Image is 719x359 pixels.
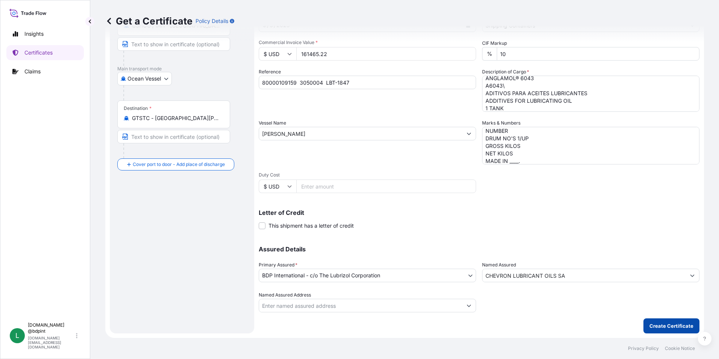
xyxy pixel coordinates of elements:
button: Show suggestions [686,269,699,282]
span: Primary Assured [259,261,297,269]
button: Show suggestions [462,299,476,312]
input: Enter booking reference [259,76,476,89]
span: Duty Cost [259,172,476,178]
p: [DOMAIN_NAME] @bdpint [28,322,74,334]
label: Named Assured [482,261,516,269]
input: Type to search vessel name or IMO [259,127,462,140]
label: Marks & Numbers [482,119,520,127]
input: Text to appear on certificate [117,130,230,143]
label: Reference [259,68,281,76]
input: Text to appear on certificate [117,37,230,51]
input: Named Assured Address [259,299,462,312]
input: Enter amount [296,47,476,61]
p: Certificates [24,49,53,56]
input: Destination [132,114,221,122]
input: Assured Name [482,269,686,282]
p: Create Certificate [649,322,693,330]
span: Commercial Invoice Value [259,40,476,46]
input: Enter amount [296,179,476,193]
button: Cover port to door - Add place of discharge [117,158,234,170]
div: % [482,47,497,61]
p: Policy Details [196,17,228,25]
p: Main transport mode [117,66,247,72]
span: BDP International - c/o The Lubrizol Corporation [262,272,380,279]
p: Letter of Credit [259,210,699,216]
a: Cookie Notice [665,345,695,351]
input: Enter percentage between 0 and 24% [497,47,699,61]
a: Claims [6,64,84,79]
a: Privacy Policy [628,345,659,351]
a: Insights [6,26,84,41]
label: Vessel Name [259,119,286,127]
button: Select transport [117,72,172,85]
button: Create Certificate [643,318,699,333]
label: Description of Cargo [482,68,529,76]
p: Claims [24,68,41,75]
p: [DOMAIN_NAME][EMAIL_ADDRESS][DOMAIN_NAME] [28,336,74,349]
button: BDP International - c/o The Lubrizol Corporation [259,269,476,282]
span: This shipment has a letter of credit [268,222,354,230]
div: Destination [124,105,152,111]
span: Ocean Vessel [127,75,161,82]
p: Get a Certificate [105,15,193,27]
label: Named Assured Address [259,291,311,299]
a: Certificates [6,45,84,60]
button: Show suggestions [462,127,476,140]
p: Assured Details [259,246,699,252]
p: Insights [24,30,44,38]
span: L [15,332,19,339]
label: CIF Markup [482,40,507,47]
span: Cover port to door - Add place of discharge [133,161,225,168]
